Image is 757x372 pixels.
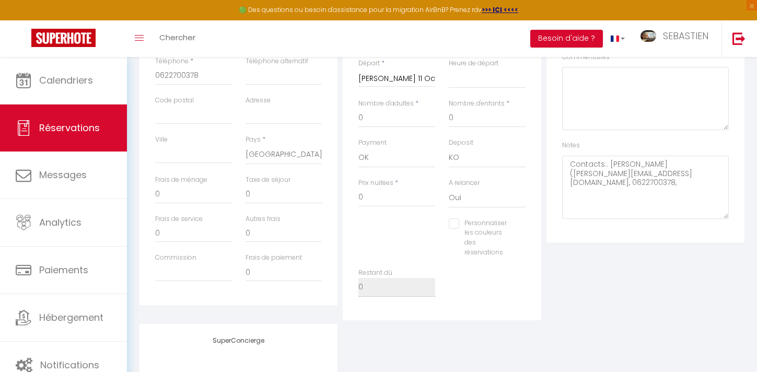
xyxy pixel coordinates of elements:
label: Pays [246,135,261,145]
span: Notifications [40,358,99,371]
span: Réservations [39,121,100,134]
img: ... [640,30,656,42]
label: Taxe de séjour [246,175,290,185]
span: Chercher [159,32,195,43]
label: Commission [155,253,196,263]
label: A relancer [449,178,480,188]
span: Analytics [39,216,81,229]
label: Départ [358,59,380,68]
label: Frais de service [155,214,203,224]
label: Notes [562,141,580,150]
label: Code postal [155,96,194,106]
label: Commentaires [562,52,613,62]
label: Téléphone alternatif [246,56,308,66]
label: Prix nuitées [358,178,393,188]
span: Messages [39,168,87,181]
label: Personnaliser les couleurs des réservations [459,218,513,258]
label: Téléphone [155,56,189,66]
span: Paiements [39,263,88,276]
label: Frais de paiement [246,253,302,263]
a: Chercher [152,20,203,57]
span: Hébergement [39,311,103,324]
label: Autres frais [246,214,281,224]
label: Nombre d'enfants [449,99,505,109]
label: Payment [358,138,387,148]
label: Restant dû [358,268,392,278]
span: Calendriers [39,74,93,87]
img: Super Booking [31,29,96,47]
label: Deposit [449,138,473,148]
label: Adresse [246,96,271,106]
label: Nombre d'adultes [358,99,414,109]
img: logout [732,32,746,45]
label: Heure de départ [449,59,498,68]
span: SEBASTIEN [663,29,708,42]
label: Frais de ménage [155,175,207,185]
button: Besoin d'aide ? [530,30,603,48]
label: Ville [155,135,168,145]
a: ... SEBASTIEN [633,20,721,57]
a: >>> ICI <<<< [482,5,518,14]
h4: SuperConcierge [155,337,322,344]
